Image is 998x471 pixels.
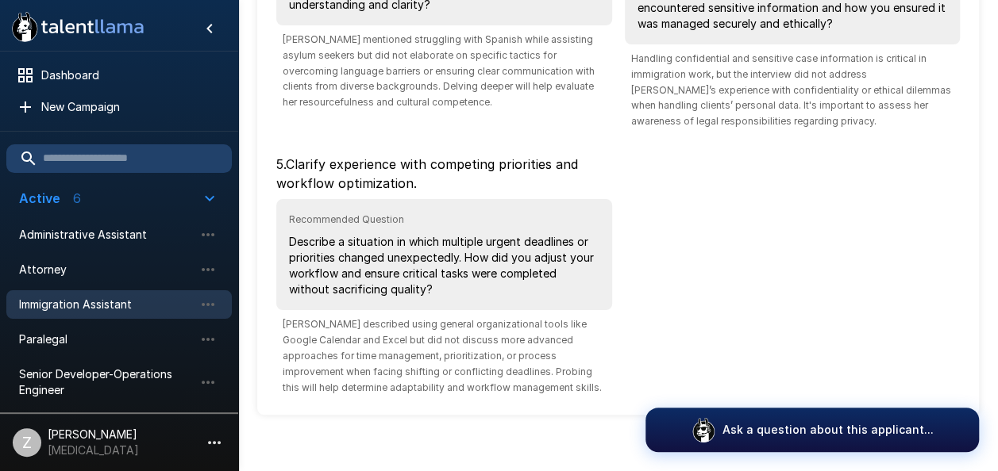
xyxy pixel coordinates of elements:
[289,212,599,228] span: Recommended Question
[722,422,934,438] p: Ask a question about this applicant...
[645,408,979,452] button: Ask a question about this applicant...
[625,51,961,130] span: Handling confidential and sensitive case information is critical in immigration work, but the int...
[276,316,612,396] span: [PERSON_NAME] described using general organizational tools like Google Calendar and Excel but did...
[276,155,612,193] p: 5 . Clarify experience with competing priorities and workflow optimization.
[289,234,599,297] p: Describe a situation in which multiple urgent deadlines or priorities changed unexpectedly. How d...
[691,417,716,442] img: logo_glasses@2x.png
[276,32,612,111] span: [PERSON_NAME] mentioned struggling with Spanish while assisting asylum seekers but did not elabor...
